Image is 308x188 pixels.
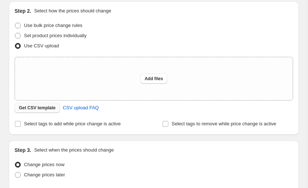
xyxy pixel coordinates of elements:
h2: Step 2. [15,7,31,15]
button: Get CSV template [15,103,60,113]
span: Get CSV template [19,105,56,111]
span: Add files [145,76,163,82]
p: Select how the prices should change [34,7,111,15]
span: Change prices now [24,162,64,167]
h2: Step 3. [15,146,31,154]
span: Change prices later [24,172,65,177]
span: Use CSV upload [24,43,59,48]
p: Select when the prices should change [34,146,114,154]
a: CSV upload FAQ [59,102,103,114]
span: Set product prices individually [24,33,87,38]
span: Use bulk price change rules [24,23,82,28]
span: Select tags to add while price change is active [24,121,121,126]
span: Select tags to remove while price change is active [172,121,276,126]
button: Add files [140,74,168,84]
span: CSV upload FAQ [63,104,99,111]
